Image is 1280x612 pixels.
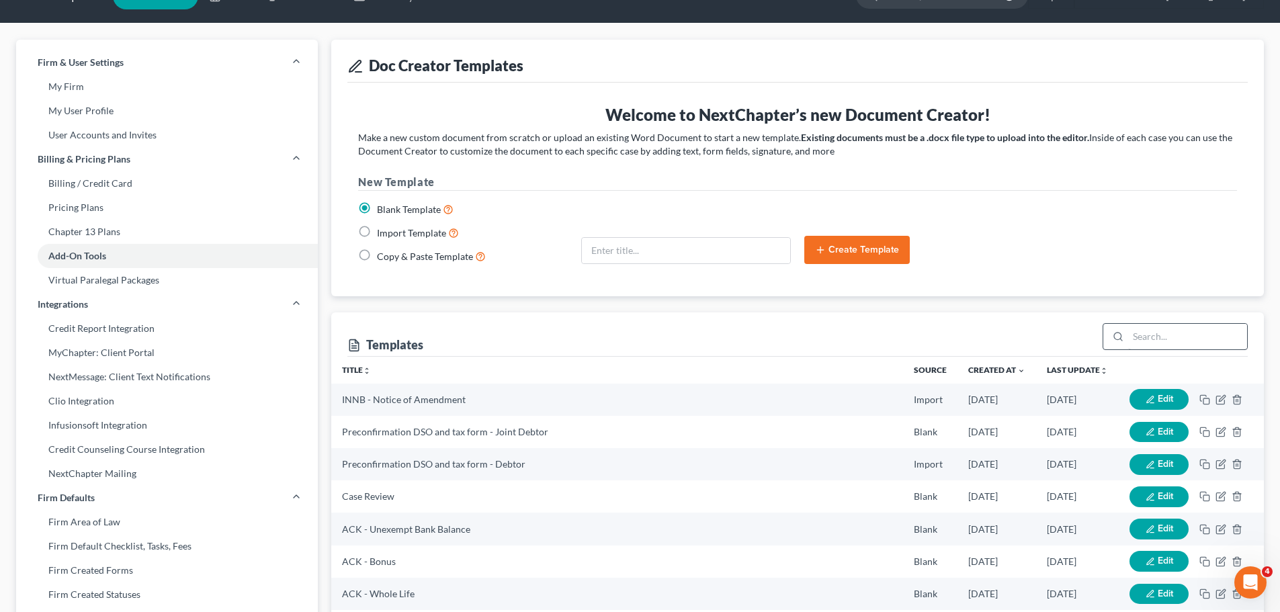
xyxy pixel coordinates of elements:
td: INNB - Notice of Amendment [331,384,903,416]
td: [DATE] [957,480,1036,513]
td: [DATE] [1036,578,1119,610]
td: Blank [903,578,957,610]
span: Firm & User Settings [38,56,124,69]
td: [DATE] [1036,384,1119,416]
span: Import Template [377,227,446,238]
i: unfold_more [363,367,371,375]
td: ACK - Whole Life [331,578,903,610]
a: Billing & Pricing Plans [16,147,318,171]
a: Firm Created Forms [16,558,318,582]
td: [DATE] [1036,416,1119,448]
button: Edit [1129,454,1189,475]
a: My Firm [16,75,318,99]
a: Credit Counseling Course Integration [16,437,318,462]
span: Blank Template [377,204,441,215]
a: NextMessage: Client Text Notifications [16,365,318,389]
td: [DATE] [1036,448,1119,480]
td: [DATE] [957,448,1036,480]
td: [DATE] [957,513,1036,545]
td: Blank [903,416,957,448]
td: Blank [903,545,957,578]
span: Edit [1158,490,1173,502]
a: MyChapter: Client Portal [16,341,318,365]
span: Edit [1158,393,1173,404]
button: Edit [1129,389,1189,410]
td: [DATE] [1036,545,1119,578]
iframe: Intercom live chat [1234,566,1267,599]
span: Copy & Paste Template [377,251,473,262]
a: Clio Integration [16,389,318,413]
td: Case Review [331,480,903,513]
span: Edit [1158,426,1173,437]
th: Source [903,357,957,384]
a: Firm & User Settings [16,50,318,75]
td: Import [903,384,957,416]
td: [DATE] [957,545,1036,578]
td: [DATE] [957,416,1036,448]
button: Create Template [804,236,910,264]
a: Add-On Tools [16,244,318,268]
i: expand_more [1017,367,1025,375]
span: Integrations [38,298,88,311]
button: Edit [1129,486,1189,507]
a: Pricing Plans [16,195,318,220]
td: Import [903,448,957,480]
input: Enter title... [582,238,790,263]
a: Firm Default Checklist, Tasks, Fees [16,534,318,558]
td: Preconfirmation DSO and tax form - Debtor [331,448,903,480]
span: Edit [1158,555,1173,566]
a: Credit Report Integration [16,316,318,341]
button: Edit [1129,584,1189,605]
a: NextChapter Mailing [16,462,318,486]
h3: New Template [358,174,1237,191]
td: [DATE] [1036,480,1119,513]
a: Billing / Credit Card [16,171,318,195]
a: User Accounts and Invites [16,123,318,147]
span: Billing & Pricing Plans [38,152,130,166]
button: Edit [1129,551,1189,572]
a: Last updateunfold_more [1047,365,1108,375]
td: Blank [903,480,957,513]
button: Edit [1129,519,1189,539]
div: Doc Creator Templates [347,56,1248,75]
a: Firm Defaults [16,486,318,510]
td: [DATE] [1036,513,1119,545]
span: Edit [1158,458,1173,470]
a: Virtual Paralegal Packages [16,268,318,292]
div: Templates [347,337,423,353]
a: Chapter 13 Plans [16,220,318,244]
button: Edit [1129,422,1189,443]
a: Created at expand_more [968,365,1025,375]
h3: Welcome to NextChapter’s new Document Creator! [358,104,1237,126]
td: ACK - Unexempt Bank Balance [331,513,903,545]
span: Edit [1158,588,1173,599]
a: My User Profile [16,99,318,123]
td: [DATE] [957,578,1036,610]
a: Integrations [16,292,318,316]
td: Blank [903,513,957,545]
a: Infusionsoft Integration [16,413,318,437]
a: Firm Created Statuses [16,582,318,607]
i: unfold_more [1100,367,1108,375]
td: Preconfirmation DSO and tax form - Joint Debtor [331,416,903,448]
a: Titleunfold_more [342,365,371,375]
strong: Existing documents must be a .docx file type to upload into the editor. [801,132,1089,143]
input: Search... [1128,324,1247,349]
span: Edit [1158,523,1173,534]
span: 4 [1262,566,1273,577]
span: Firm Defaults [38,491,95,505]
td: [DATE] [957,384,1036,416]
p: Make a new custom document from scratch or upload an existing Word Document to start a new templa... [358,131,1237,158]
td: ACK - Bonus [331,545,903,578]
a: Firm Area of Law [16,510,318,534]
